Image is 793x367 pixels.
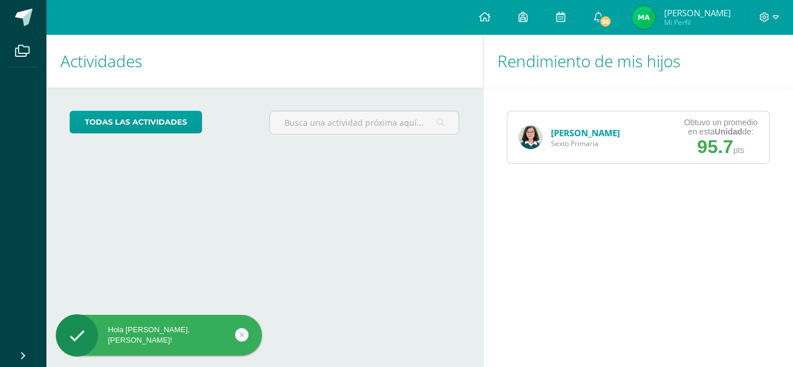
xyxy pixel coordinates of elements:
span: 95.7 [697,136,733,157]
strong: Unidad [715,127,742,136]
input: Busca una actividad próxima aquí... [270,111,459,134]
img: 8f937c03e2c21237973374b9dd5a8fac.png [632,6,655,29]
a: todas las Actividades [70,111,202,133]
span: Mi Perfil [664,17,731,27]
div: Obtuvo un promedio en esta de: [684,118,758,136]
span: [PERSON_NAME] [664,7,731,19]
div: Hola [PERSON_NAME], [PERSON_NAME]! [56,325,262,346]
span: pts [733,146,744,155]
h1: Actividades [60,35,469,88]
img: 610881b1ca501d0a92707c184b4ab540.png [519,126,542,149]
span: Sexto Primaria [551,139,620,148]
h1: Rendimiento de mis hijos [498,35,780,88]
span: 36 [599,15,611,28]
a: [PERSON_NAME] [551,127,620,139]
